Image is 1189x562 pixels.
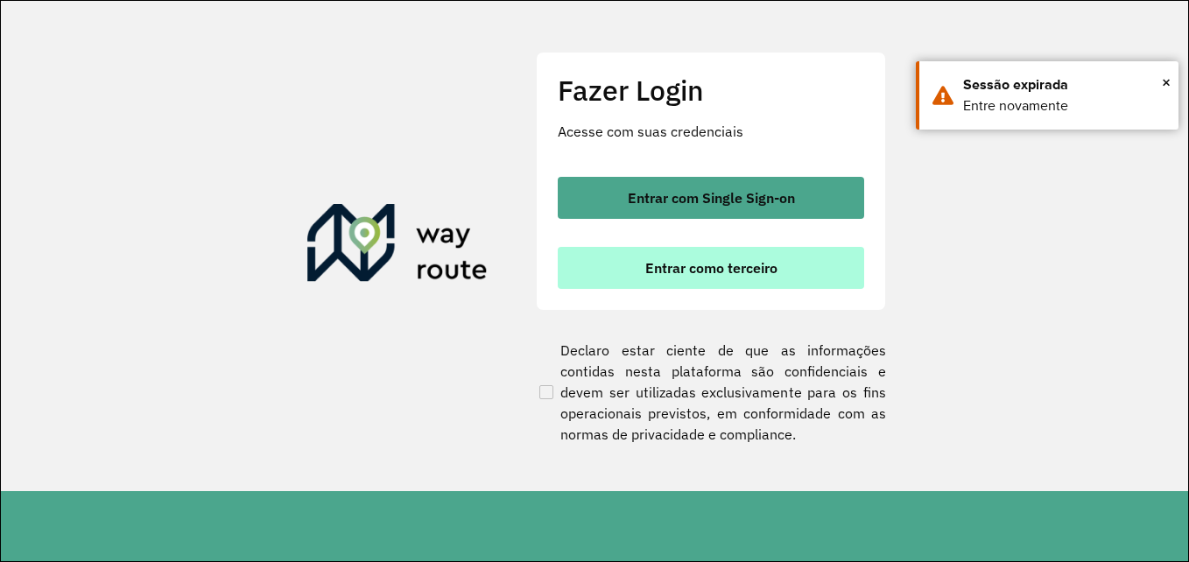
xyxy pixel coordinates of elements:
[1162,69,1171,95] span: ×
[1162,69,1171,95] button: Close
[963,74,1165,95] div: Sessão expirada
[558,121,864,142] p: Acesse com suas credenciais
[645,261,777,275] span: Entrar como terceiro
[963,95,1165,116] div: Entre novamente
[628,191,795,205] span: Entrar com Single Sign-on
[558,74,864,107] h2: Fazer Login
[558,177,864,219] button: button
[307,204,488,288] img: Roteirizador AmbevTech
[536,340,886,445] label: Declaro estar ciente de que as informações contidas nesta plataforma são confidenciais e devem se...
[558,247,864,289] button: button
